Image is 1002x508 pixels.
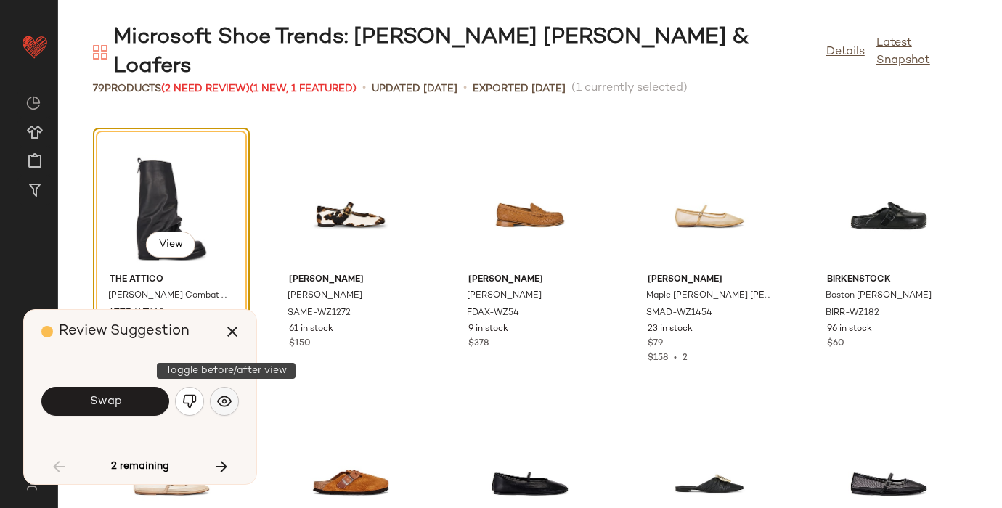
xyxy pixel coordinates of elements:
[111,460,169,473] span: 2 remaining
[876,35,967,70] a: Latest Snapshot
[372,81,457,97] p: updated [DATE]
[827,337,844,351] span: $60
[26,96,41,110] img: svg%3e
[646,307,712,320] span: SMAD-WZ1454
[468,274,592,287] span: [PERSON_NAME]
[467,307,519,320] span: FDAX-WZ54
[826,44,865,61] a: Details
[161,83,250,94] span: (2 Need Review)
[277,133,424,268] img: SAME-WZ1272_V1.jpg
[93,45,107,60] img: svg%3e
[648,353,668,363] span: $158
[17,479,46,491] img: svg%3e
[468,323,508,336] span: 9 in stock
[815,133,962,268] img: BIRR-WZ182_V1.jpg
[683,353,688,363] span: 2
[20,32,49,61] img: heart_red.DM2ytmEG.svg
[648,323,693,336] span: 23 in stock
[827,274,950,287] span: BIRKENSTOCK
[289,323,333,336] span: 61 in stock
[250,83,357,94] span: (1 New, 1 Featured)
[668,353,683,363] span: •
[108,290,232,303] span: [PERSON_NAME] Combat Boot
[158,239,183,250] span: View
[648,337,663,351] span: $79
[98,133,245,268] img: ATTF-WZ110_V1.jpg
[457,133,603,268] img: FDAX-WZ54_V1.jpg
[289,337,311,351] span: $150
[146,232,195,258] button: View
[288,290,362,303] span: [PERSON_NAME]
[467,290,542,303] span: [PERSON_NAME]
[571,80,688,97] span: (1 currently selected)
[826,307,879,320] span: BIRR-WZ182
[288,307,351,320] span: SAME-WZ1272
[468,337,489,351] span: $378
[93,83,105,94] span: 79
[362,80,366,97] span: •
[473,81,566,97] p: Exported [DATE]
[93,23,826,81] div: Microsoft Shoe Trends: [PERSON_NAME] [PERSON_NAME] & Loafers
[648,274,771,287] span: [PERSON_NAME]
[59,324,190,339] span: Review Suggestion
[289,274,412,287] span: [PERSON_NAME]
[41,387,169,416] button: Swap
[827,323,872,336] span: 96 in stock
[182,394,197,409] img: svg%3e
[826,290,932,303] span: Boston [PERSON_NAME]
[108,307,165,320] span: ATTF-WZ110
[463,80,467,97] span: •
[217,394,232,409] img: svg%3e
[636,133,783,268] img: SMAD-WZ1454_V1.jpg
[93,81,357,97] div: Products
[646,290,770,303] span: Maple [PERSON_NAME] [PERSON_NAME] Flat
[89,395,121,409] span: Swap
